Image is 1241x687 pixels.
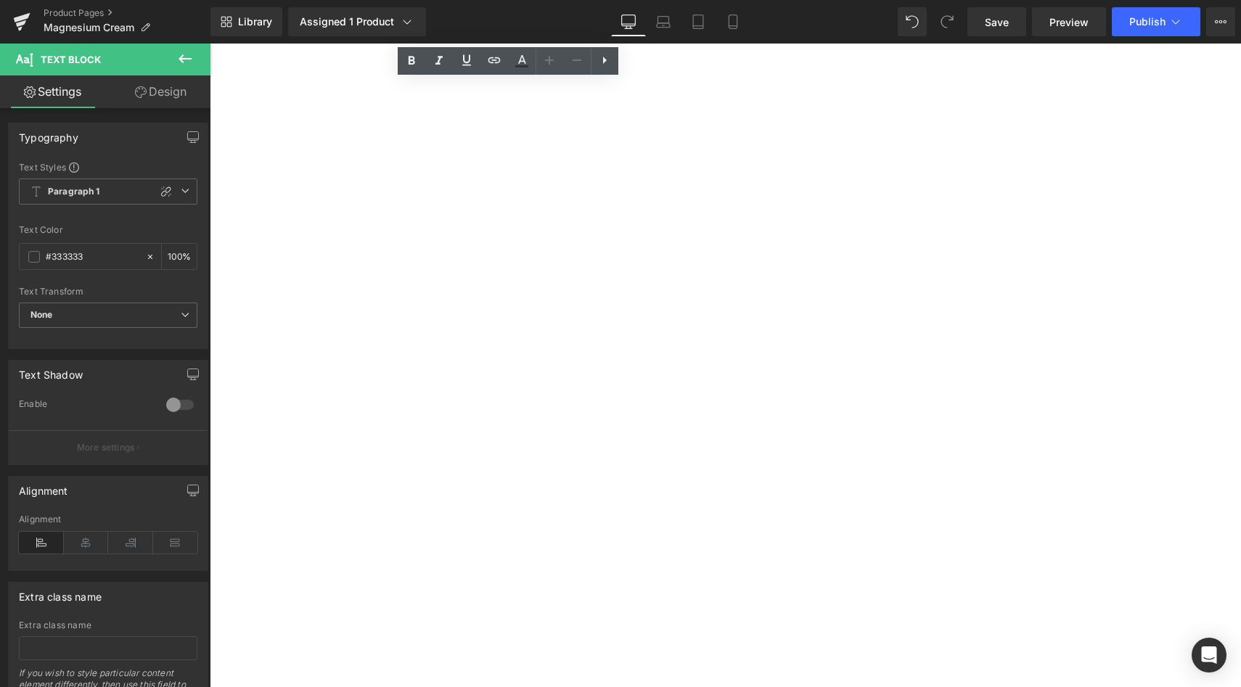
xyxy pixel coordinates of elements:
[716,7,750,36] a: Mobile
[1112,7,1200,36] button: Publish
[646,7,681,36] a: Laptop
[19,287,197,297] div: Text Transform
[44,7,210,19] a: Product Pages
[19,583,102,603] div: Extra class name
[44,22,134,33] span: Magnesium Cream
[300,15,414,29] div: Assigned 1 Product
[19,620,197,630] div: Extra class name
[238,15,272,28] span: Library
[9,430,208,464] button: More settings
[162,244,197,269] div: %
[108,75,213,108] a: Design
[77,441,135,454] p: More settings
[933,7,962,36] button: Redo
[48,186,100,198] b: Paragraph 1
[19,225,197,235] div: Text Color
[19,398,152,414] div: Enable
[19,361,83,381] div: Text Shadow
[19,514,197,524] div: Alignment
[30,309,53,320] b: None
[19,477,68,497] div: Alignment
[41,54,101,65] span: Text Block
[985,15,1009,30] span: Save
[681,7,716,36] a: Tablet
[898,7,927,36] button: Undo
[1206,7,1235,36] button: More
[19,161,197,173] div: Text Styles
[210,7,282,36] a: New Library
[19,123,78,144] div: Typography
[46,249,139,265] input: Color
[1192,638,1226,672] div: Open Intercom Messenger
[1129,16,1166,28] span: Publish
[1032,7,1106,36] a: Preview
[611,7,646,36] a: Desktop
[1049,15,1089,30] span: Preview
